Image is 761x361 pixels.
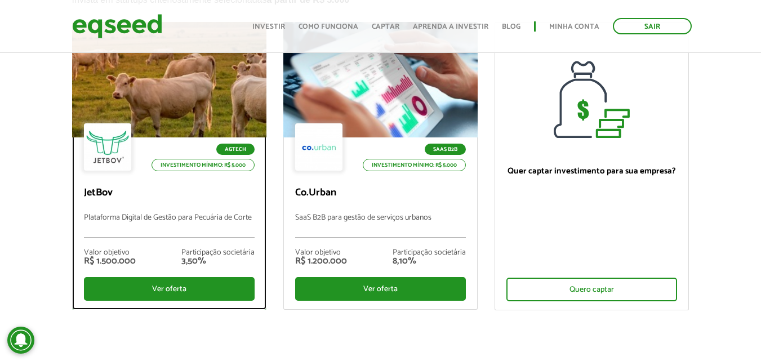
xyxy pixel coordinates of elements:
a: Quer captar investimento para sua empresa? Quero captar [495,22,689,310]
div: Quero captar [506,278,677,301]
p: Agtech [216,144,255,155]
div: Ver oferta [295,277,466,301]
a: Sair [613,18,692,34]
a: Aprenda a investir [413,23,488,30]
div: Valor objetivo [84,249,136,257]
div: 8,10% [393,257,466,266]
a: SaaS B2B Investimento mínimo: R$ 5.000 Co.Urban SaaS B2B para gestão de serviços urbanos Valor ob... [283,22,478,310]
a: Agtech Investimento mínimo: R$ 5.000 JetBov Plataforma Digital de Gestão para Pecuária de Corte V... [72,22,266,310]
div: R$ 1.200.000 [295,257,347,266]
p: Investimento mínimo: R$ 5.000 [152,159,255,171]
p: Co.Urban [295,187,466,199]
p: Quer captar investimento para sua empresa? [506,166,677,176]
a: Captar [372,23,399,30]
p: JetBov [84,187,255,199]
p: Plataforma Digital de Gestão para Pecuária de Corte [84,213,255,238]
div: 3,50% [181,257,255,266]
a: Blog [502,23,520,30]
img: EqSeed [72,11,162,41]
div: Participação societária [393,249,466,257]
p: SaaS B2B [425,144,466,155]
div: Ver oferta [84,277,255,301]
div: R$ 1.500.000 [84,257,136,266]
a: Minha conta [549,23,599,30]
div: Participação societária [181,249,255,257]
a: Como funciona [299,23,358,30]
p: Investimento mínimo: R$ 5.000 [363,159,466,171]
a: Investir [252,23,285,30]
div: Valor objetivo [295,249,347,257]
p: SaaS B2B para gestão de serviços urbanos [295,213,466,238]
